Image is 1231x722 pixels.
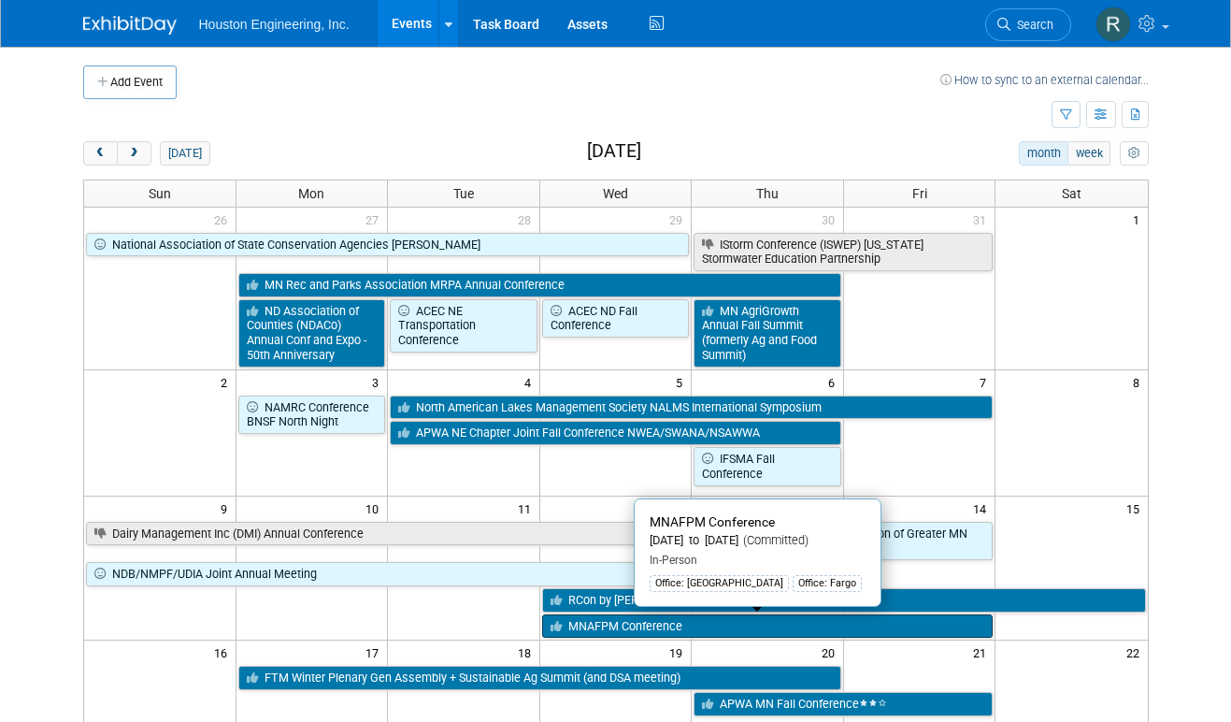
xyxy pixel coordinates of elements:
[667,208,691,231] span: 29
[516,497,539,520] span: 11
[86,522,690,546] a: Dairy Management Inc (DMI) Annual Conference
[542,299,690,338] a: ACEC ND Fall Conference
[370,370,387,394] span: 3
[1131,370,1148,394] span: 8
[212,208,236,231] span: 26
[985,8,1071,41] a: Search
[820,208,843,231] span: 30
[238,666,841,690] a: FTM Winter Plenary Gen Assembly + Sustainable Ag Summit (and DSA meeting)
[542,614,994,639] a: MNAFPM Conference
[117,141,151,166] button: next
[542,588,1146,613] a: RCon by [PERSON_NAME]
[674,370,691,394] span: 5
[1095,7,1131,42] img: Rachel Smith
[1124,641,1148,664] span: 22
[160,141,209,166] button: [DATE]
[219,370,236,394] span: 2
[971,208,995,231] span: 31
[1120,141,1148,166] button: myCustomButton
[1019,141,1068,166] button: month
[1131,208,1148,231] span: 1
[978,370,995,394] span: 7
[820,641,843,664] span: 20
[83,16,177,35] img: ExhibitDay
[694,447,841,485] a: IFSMA Fall Conference
[756,186,779,201] span: Thu
[86,233,690,257] a: National Association of State Conservation Agencies [PERSON_NAME]
[453,186,474,201] span: Tue
[390,421,841,445] a: APWA NE Chapter Joint Fall Conference NWEA/SWANA/NSAWWA
[667,641,691,664] span: 19
[238,299,386,368] a: ND Association of Counties (NDACo) Annual Conf and Expo - 50th Anniversary
[1010,18,1053,32] span: Search
[390,299,537,353] a: ACEC NE Transportation Conference
[793,575,862,592] div: Office: Fargo
[364,208,387,231] span: 27
[694,233,993,271] a: IStorm Conference (ISWEP) [US_STATE] Stormwater Education Partnership
[516,208,539,231] span: 28
[238,273,841,297] a: MN Rec and Parks Association MRPA Annual Conference
[83,65,177,99] button: Add Event
[650,514,775,529] span: MNAFPM Conference
[912,186,927,201] span: Fri
[738,533,809,547] span: (Committed)
[1062,186,1081,201] span: Sat
[1124,497,1148,520] span: 15
[1128,148,1140,160] i: Personalize Calendar
[298,186,324,201] span: Mon
[522,370,539,394] span: 4
[86,562,690,586] a: NDB/NMPF/UDIA Joint Annual Meeting
[971,641,995,664] span: 21
[199,17,350,32] span: Houston Engineering, Inc.
[603,186,628,201] span: Wed
[149,186,171,201] span: Sun
[1067,141,1110,166] button: week
[390,396,993,420] a: North American Lakes Management Society NALMS International Symposium
[83,141,118,166] button: prev
[650,554,697,567] span: In-Person
[516,641,539,664] span: 18
[238,396,386,434] a: NAMRC Conference BNSF North Night
[940,73,1149,87] a: How to sync to an external calendar...
[650,575,789,592] div: Office: [GEOGRAPHIC_DATA]
[971,497,995,520] span: 14
[650,533,866,549] div: [DATE] to [DATE]
[587,141,641,162] h2: [DATE]
[826,370,843,394] span: 6
[364,497,387,520] span: 10
[219,497,236,520] span: 9
[694,692,993,716] a: APWA MN Fall Conference
[694,299,841,368] a: MN AgriGrowth Annual Fall Summit (formerly Ag and Food Summit)
[212,641,236,664] span: 16
[364,641,387,664] span: 17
